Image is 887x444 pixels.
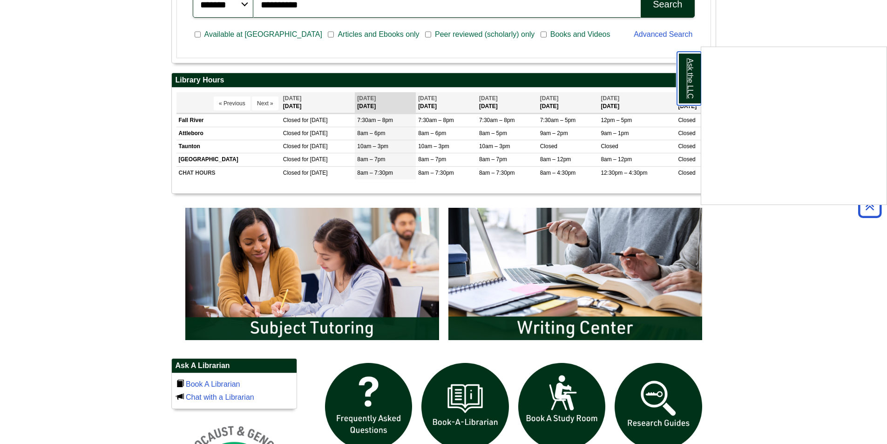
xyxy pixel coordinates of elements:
span: 9am – 2pm [540,130,568,137]
a: Back to Top [855,200,885,212]
span: Closed [678,156,695,163]
span: for [DATE] [302,130,327,137]
span: 8am – 7:30pm [479,170,515,176]
td: [GEOGRAPHIC_DATA] [176,153,281,166]
span: Books and Videos [547,29,614,40]
span: for [DATE] [302,143,327,150]
span: for [DATE] [302,117,327,123]
span: 7:30am – 5pm [540,117,576,123]
span: 8am – 7:30pm [357,170,393,176]
th: [DATE] [598,92,676,113]
span: Closed [678,130,695,137]
th: [DATE] [416,92,477,113]
img: Subject Tutoring Information [181,203,444,345]
h2: Ask A Librarian [172,359,297,373]
td: Attleboro [176,127,281,140]
a: Ask the LLC [677,52,701,105]
span: 8am – 4:30pm [540,170,576,176]
span: 8am – 7pm [418,156,446,163]
span: 8am – 7:30pm [418,170,454,176]
span: 8am – 6pm [418,130,446,137]
span: [DATE] [418,95,437,102]
span: 8am – 12pm [601,156,632,163]
span: Peer reviewed (scholarly) only [431,29,538,40]
span: Closed [283,130,300,137]
td: CHAT HOURS [176,166,281,179]
span: [DATE] [540,95,559,102]
div: slideshow [181,203,707,349]
iframe: Chat Widget [701,47,887,205]
span: 7:30am – 8pm [418,117,454,123]
th: [DATE] [538,92,599,113]
span: 8am – 7pm [479,156,507,163]
button: « Previous [214,96,251,110]
span: 8am – 6pm [357,130,385,137]
span: Closed [283,143,300,150]
span: [DATE] [357,95,376,102]
div: Ask the LLC [701,47,887,205]
th: [DATE] [477,92,538,113]
span: Closed [283,156,300,163]
span: Closed [678,170,695,176]
span: 10am – 3pm [479,143,510,150]
a: Chat with a Librarian [186,393,254,401]
a: Advanced Search [634,30,692,38]
span: 8am – 12pm [540,156,571,163]
span: Closed [601,143,618,150]
span: Closed [283,117,300,123]
td: Taunton [176,140,281,153]
span: [DATE] [479,95,498,102]
span: 7:30am – 8pm [357,117,393,123]
input: Available at [GEOGRAPHIC_DATA] [195,30,201,39]
input: Articles and Ebooks only [328,30,334,39]
th: [DATE] [676,92,711,113]
h2: Library Hours [172,73,716,88]
span: 12:30pm – 4:30pm [601,170,647,176]
span: 8am – 7pm [357,156,385,163]
span: for [DATE] [302,156,327,163]
span: Closed [540,143,557,150]
span: 10am – 3pm [357,143,388,150]
span: Articles and Ebooks only [334,29,423,40]
button: Next » [252,96,278,110]
input: Peer reviewed (scholarly) only [425,30,431,39]
span: [DATE] [601,95,619,102]
a: Book A Librarian [186,380,240,388]
span: Closed [283,170,300,176]
td: Fall River [176,114,281,127]
span: 8am – 5pm [479,130,507,137]
span: Closed [678,143,695,150]
span: 7:30am – 8pm [479,117,515,123]
input: Books and Videos [541,30,547,39]
span: [DATE] [283,95,302,102]
span: 12pm – 5pm [601,117,632,123]
img: Writing Center Information [444,203,707,345]
span: 10am – 3pm [418,143,449,150]
span: 9am – 1pm [601,130,629,137]
th: [DATE] [281,92,355,113]
span: Closed [678,117,695,123]
span: Available at [GEOGRAPHIC_DATA] [201,29,326,40]
span: for [DATE] [302,170,327,176]
th: [DATE] [355,92,416,113]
